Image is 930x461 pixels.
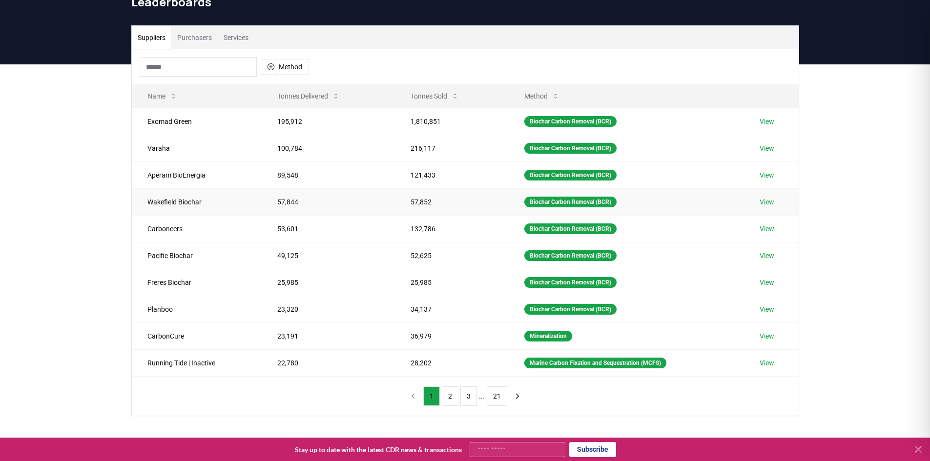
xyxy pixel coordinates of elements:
[132,242,262,269] td: Pacific Biochar
[140,86,185,106] button: Name
[262,108,395,135] td: 195,912
[261,59,309,75] button: Method
[395,296,508,322] td: 34,137
[132,349,262,376] td: Running Tide | Inactive
[262,215,395,242] td: 53,601
[132,188,262,215] td: Wakefield Biochar
[524,358,666,368] div: Marine Carbon Fixation and Sequestration (MCFS)
[509,386,526,406] button: next page
[760,251,774,261] a: View
[460,386,477,406] button: 3
[423,386,440,406] button: 1
[262,188,395,215] td: 57,844
[760,197,774,207] a: View
[524,304,617,315] div: Biochar Carbon Removal (BCR)
[524,116,617,127] div: Biochar Carbon Removal (BCR)
[262,161,395,188] td: 89,548
[395,161,508,188] td: 121,433
[395,349,508,376] td: 28,202
[760,143,774,153] a: View
[262,135,395,161] td: 100,784
[479,390,485,402] li: ...
[524,197,617,207] div: Biochar Carbon Removal (BCR)
[262,269,395,296] td: 25,985
[524,331,572,341] div: Mineralization
[760,117,774,126] a: View
[517,86,567,106] button: Method
[218,26,254,49] button: Services
[760,224,774,234] a: View
[395,108,508,135] td: 1,810,851
[262,242,395,269] td: 49,125
[132,161,262,188] td: Aperam BioEnergia
[403,86,467,106] button: Tonnes Sold
[262,322,395,349] td: 23,191
[171,26,218,49] button: Purchasers
[132,215,262,242] td: Carboneers
[487,386,507,406] button: 21
[395,269,508,296] td: 25,985
[269,86,348,106] button: Tonnes Delivered
[524,143,617,154] div: Biochar Carbon Removal (BCR)
[524,277,617,288] div: Biochar Carbon Removal (BCR)
[262,296,395,322] td: 23,320
[760,358,774,368] a: View
[524,170,617,180] div: Biochar Carbon Removal (BCR)
[760,331,774,341] a: View
[395,188,508,215] td: 57,852
[395,135,508,161] td: 216,117
[524,250,617,261] div: Biochar Carbon Removal (BCR)
[132,108,262,135] td: Exomad Green
[132,296,262,322] td: Planboo
[524,223,617,234] div: Biochar Carbon Removal (BCR)
[395,322,508,349] td: 36,979
[442,386,458,406] button: 2
[132,26,171,49] button: Suppliers
[262,349,395,376] td: 22,780
[395,215,508,242] td: 132,786
[395,242,508,269] td: 52,625
[132,269,262,296] td: Freres Biochar
[132,135,262,161] td: Varaha
[132,322,262,349] td: CarbonCure
[760,278,774,287] a: View
[760,304,774,314] a: View
[760,170,774,180] a: View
